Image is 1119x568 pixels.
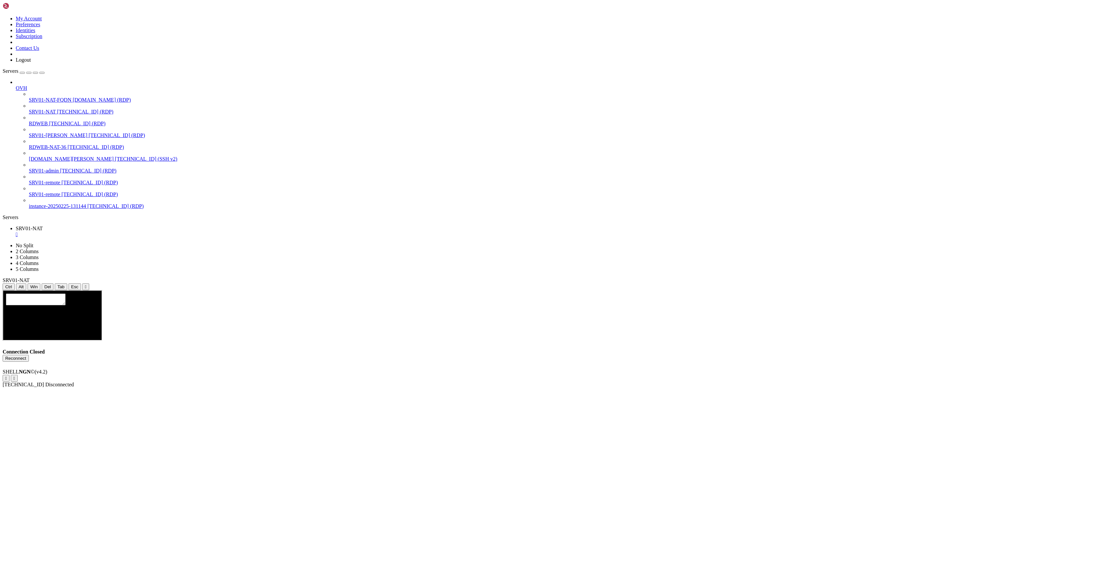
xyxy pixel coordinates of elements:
[87,203,144,209] span: [TECHNICAL_ID] (RDP)
[19,369,31,375] b: NGN
[16,260,39,266] a: 4 Columns
[29,91,1116,103] li: SRV01-NAT-FQDN [DOMAIN_NAME] (RDP)
[3,369,47,375] span: SHELL ©
[16,28,35,33] a: Identities
[29,132,1116,138] a: SRV01-[PERSON_NAME] [TECHNICAL_ID] (RDP)
[16,57,31,63] a: Logout
[60,168,116,173] span: [TECHNICAL_ID] (RDP)
[29,156,114,162] span: [DOMAIN_NAME][PERSON_NAME]
[3,277,30,283] span: SRV01-NAT
[44,284,51,289] span: Del
[42,283,53,290] button: Del
[29,127,1116,138] li: SRV01-[PERSON_NAME] [TECHNICAL_ID] (RDP)
[49,121,106,126] span: [TECHNICAL_ID] (RDP)
[29,168,1116,174] a: SRV01-admin [TECHNICAL_ID] (RDP)
[29,192,60,197] span: SRV01-remote
[29,109,1116,115] a: SRV01-NAT [TECHNICAL_ID] (RDP)
[5,284,12,289] span: Ctrl
[16,249,39,254] a: 2 Columns
[29,121,48,126] span: RDWEB
[3,375,10,382] button: 
[3,3,40,9] img: Shellngn
[69,283,81,290] button: Esc
[29,180,1116,186] a: SRV01-remote [TECHNICAL_ID] (RDP)
[29,150,1116,162] li: [DOMAIN_NAME][PERSON_NAME] [TECHNICAL_ID] (SSH v2)
[28,283,40,290] button: Win
[29,174,1116,186] li: SRV01-remote [TECHNICAL_ID] (RDP)
[29,144,1116,150] a: RDWEB-NAT-36 [TECHNICAL_ID] (RDP)
[29,121,1116,127] a: RDWEB [TECHNICAL_ID] (RDP)
[29,186,1116,197] li: SRV01-remote [TECHNICAL_ID] (RDP)
[29,109,56,114] span: SRV01-NAT
[3,382,44,387] span: [TECHNICAL_ID]
[30,284,38,289] span: Win
[29,97,71,103] span: SRV01-NAT-FQDN
[82,283,89,290] button: 
[16,22,40,27] a: Preferences
[29,197,1116,209] li: instance-20250225-131144 [TECHNICAL_ID] (RDP)
[3,283,15,290] button: Ctrl
[89,132,145,138] span: [TECHNICAL_ID] (RDP)
[16,79,1116,209] li: OVH
[29,203,86,209] span: instance-20250225-131144
[62,180,118,185] span: [TECHNICAL_ID] (RDP)
[115,156,177,162] span: [TECHNICAL_ID] (SSH v2)
[16,45,39,51] a: Contact Us
[29,115,1116,127] li: RDWEB [TECHNICAL_ID] (RDP)
[62,192,118,197] span: [TECHNICAL_ID] (RDP)
[57,109,113,114] span: [TECHNICAL_ID] (RDP)
[3,355,29,362] button: Reconnect
[29,97,1116,103] a: SRV01-NAT-FQDN [DOMAIN_NAME] (RDP)
[68,144,124,150] span: [TECHNICAL_ID] (RDP)
[11,375,18,382] button: 
[29,156,1116,162] a: [DOMAIN_NAME][PERSON_NAME] [TECHNICAL_ID] (SSH v2)
[29,162,1116,174] li: SRV01-admin [TECHNICAL_ID] (RDP)
[29,180,60,185] span: SRV01-remote
[3,68,45,74] a: Servers
[57,284,65,289] span: Tab
[3,68,18,74] span: Servers
[29,132,87,138] span: SRV01-[PERSON_NAME]
[29,138,1116,150] li: RDWEB-NAT-36 [TECHNICAL_ID] (RDP)
[55,283,67,290] button: Tab
[3,214,1116,220] div: Servers
[35,369,48,375] span: 4.2.0
[5,376,7,381] div: 
[16,283,27,290] button: Alt
[29,103,1116,115] li: SRV01-NAT [TECHNICAL_ID] (RDP)
[16,232,1116,237] a: 
[16,16,42,21] a: My Account
[71,284,78,289] span: Esc
[16,226,1116,237] a: SRV01-NAT
[13,376,15,381] div: 
[45,382,74,387] span: Disconnected
[3,349,45,355] span: Connection Closed
[73,97,131,103] span: [DOMAIN_NAME] (RDP)
[16,254,39,260] a: 3 Columns
[85,284,87,289] div: 
[29,203,1116,209] a: instance-20250225-131144 [TECHNICAL_ID] (RDP)
[16,243,33,248] a: No Split
[16,266,39,272] a: 5 Columns
[29,192,1116,197] a: SRV01-remote [TECHNICAL_ID] (RDP)
[16,85,27,91] span: OVH
[19,284,24,289] span: Alt
[29,168,59,173] span: SRV01-admin
[16,226,43,231] span: SRV01-NAT
[16,33,42,39] a: Subscription
[16,85,1116,91] a: OVH
[29,144,66,150] span: RDWEB-NAT-36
